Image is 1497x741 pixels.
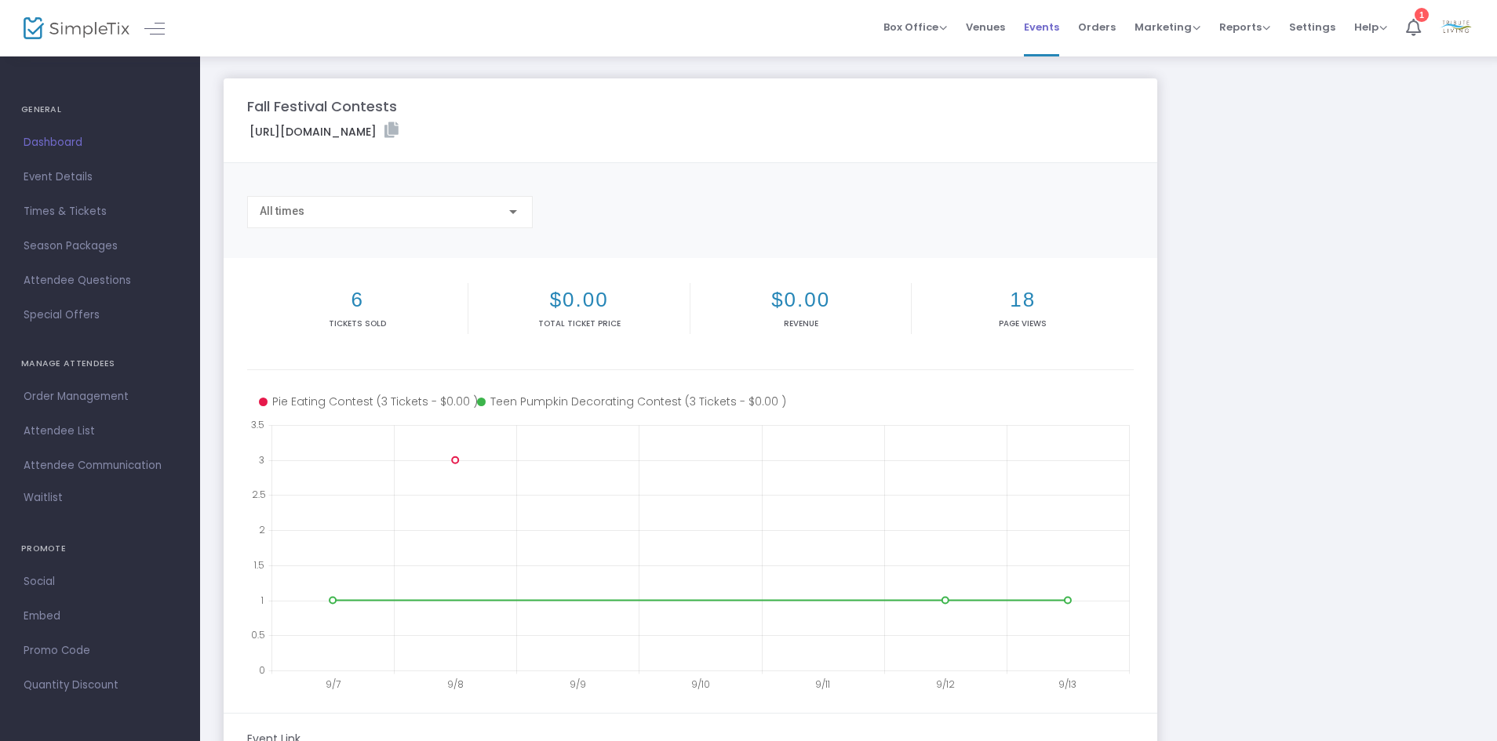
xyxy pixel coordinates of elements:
span: Attendee Communication [24,456,177,476]
text: 9/12 [936,677,955,691]
text: 9/10 [691,677,710,691]
text: 2.5 [252,488,266,501]
h4: MANAGE ATTENDEES [21,348,179,380]
text: 1 [260,593,264,606]
span: Orders [1078,7,1116,47]
text: 9/13 [1058,677,1076,691]
p: Total Ticket Price [472,318,686,329]
span: Marketing [1135,20,1200,35]
text: 2 [259,523,265,536]
p: Revenue [694,318,908,329]
span: Special Offers [24,305,177,325]
h4: PROMOTE [21,533,179,565]
h2: $0.00 [694,288,908,312]
span: Reports [1219,20,1270,35]
span: Help [1354,20,1387,35]
span: Embed [24,606,177,627]
span: Attendee Questions [24,271,177,291]
span: Events [1024,7,1059,47]
text: 9/9 [570,677,586,691]
span: Event Details [24,167,177,187]
text: 9/8 [447,677,464,691]
span: Order Management [24,387,177,407]
span: Social [24,572,177,592]
span: Attendee List [24,421,177,441]
span: Quantity Discount [24,675,177,696]
span: Dashboard [24,133,177,153]
h2: $0.00 [472,288,686,312]
h4: GENERAL [21,94,179,125]
div: 1 [1415,8,1429,22]
span: Season Packages [24,236,177,256]
span: Venues [966,7,1005,47]
h2: 6 [250,288,464,312]
span: Times & Tickets [24,202,177,222]
text: 9/11 [815,677,830,691]
text: 1.5 [253,558,264,571]
p: Page Views [915,318,1130,329]
text: 0 [259,663,265,677]
label: [URL][DOMAIN_NAME] [249,122,399,140]
span: Waitlist [24,490,63,506]
h2: 18 [915,288,1130,312]
span: All times [260,205,304,217]
text: 9/7 [326,677,341,691]
p: Tickets sold [250,318,464,329]
span: Settings [1289,7,1335,47]
text: 3 [259,452,264,466]
m-panel-title: Fall Festival Contests [247,96,397,117]
text: 0.5 [251,628,265,641]
text: 3.5 [251,418,264,431]
span: Box Office [883,20,947,35]
span: Promo Code [24,641,177,661]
